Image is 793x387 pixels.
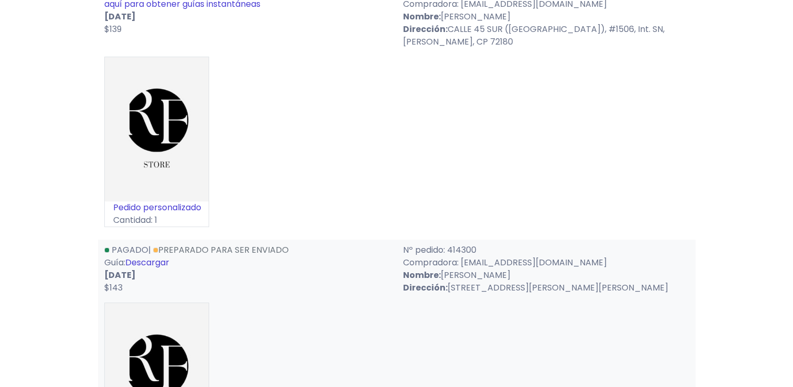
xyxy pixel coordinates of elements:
p: [PERSON_NAME] [403,269,689,282]
p: [DATE] [104,269,390,282]
p: [PERSON_NAME] [403,10,689,23]
img: small_1739506826201.jpeg [105,57,209,201]
p: CALLE 45 SUR ([GEOGRAPHIC_DATA]), #1506, Int. SN, [PERSON_NAME], CP 72180 [403,23,689,48]
p: Cantidad: 1 [105,214,209,227]
div: | Guía: [98,244,397,294]
span: Pagado [112,244,148,256]
strong: Nombre: [403,10,441,23]
strong: Dirección: [403,282,448,294]
strong: Nombre: [403,269,441,281]
span: $143 [104,282,123,294]
a: Preparado para ser enviado [153,244,289,256]
p: [DATE] [104,10,390,23]
strong: Dirección: [403,23,448,35]
p: Nº pedido: 414300 [403,244,689,256]
a: Descargar [125,256,169,268]
a: Pedido personalizado [113,201,201,213]
span: $139 [104,23,122,35]
p: [STREET_ADDRESS][PERSON_NAME][PERSON_NAME] [403,282,689,294]
p: Compradora: [EMAIL_ADDRESS][DOMAIN_NAME] [403,256,689,269]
